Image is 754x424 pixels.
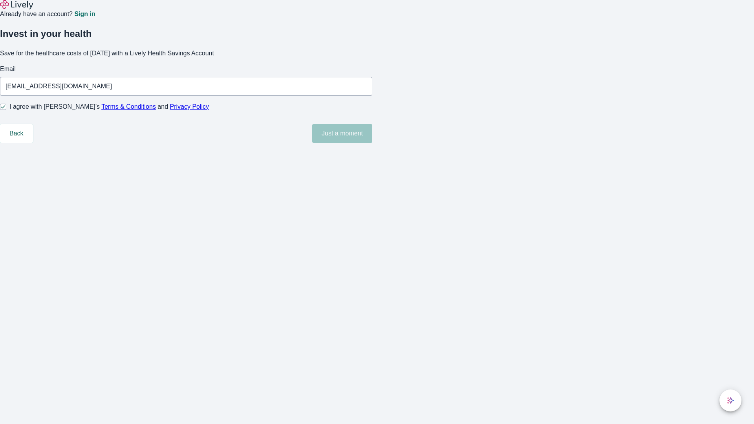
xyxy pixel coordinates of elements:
a: Privacy Policy [170,103,209,110]
svg: Lively AI Assistant [727,397,734,404]
span: I agree with [PERSON_NAME]’s and [9,102,209,111]
a: Terms & Conditions [101,103,156,110]
a: Sign in [74,11,95,17]
button: chat [719,389,741,411]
